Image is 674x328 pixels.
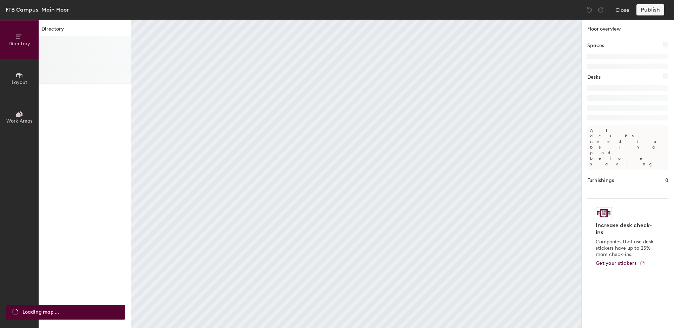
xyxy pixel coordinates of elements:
[615,4,629,15] button: Close
[6,118,32,124] span: Work Areas
[596,207,612,219] img: Sticker logo
[596,222,656,236] h4: Increase desk check-ins
[12,79,27,85] span: Layout
[596,260,637,266] span: Get your stickers
[597,6,604,13] img: Redo
[586,6,593,13] img: Undo
[587,125,668,170] p: All desks need to be in a pod before saving
[596,261,645,267] a: Get your stickers
[22,308,59,316] span: Loading map ...
[39,25,131,36] h1: Directory
[131,20,581,328] canvas: Map
[582,20,674,36] h1: Floor overview
[596,239,656,258] p: Companies that use desk stickers have up to 25% more check-ins.
[587,73,601,81] h1: Desks
[665,177,668,184] h1: 0
[587,177,614,184] h1: Furnishings
[6,5,69,14] div: FTB Campus, Main Floor
[587,42,604,50] h1: Spaces
[8,41,30,47] span: Directory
